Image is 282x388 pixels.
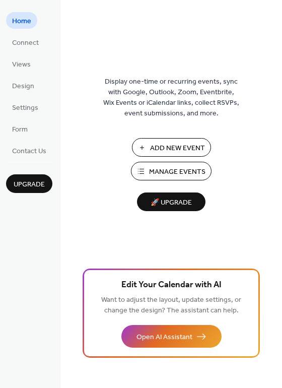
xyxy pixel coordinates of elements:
[12,38,39,48] span: Connect
[101,293,241,317] span: Want to adjust the layout, update settings, or change the design? The assistant can help.
[6,120,34,137] a: Form
[12,81,34,92] span: Design
[12,59,31,70] span: Views
[12,16,31,27] span: Home
[6,12,37,29] a: Home
[150,143,205,154] span: Add New Event
[12,124,28,135] span: Form
[149,167,205,177] span: Manage Events
[6,55,37,72] a: Views
[6,99,44,115] a: Settings
[6,77,40,94] a: Design
[136,332,192,343] span: Open AI Assistant
[131,162,211,180] button: Manage Events
[14,179,45,190] span: Upgrade
[121,278,222,292] span: Edit Your Calendar with AI
[121,325,222,348] button: Open AI Assistant
[12,103,38,113] span: Settings
[143,196,199,210] span: 🚀 Upgrade
[132,138,211,157] button: Add New Event
[137,192,205,211] button: 🚀 Upgrade
[6,34,45,50] a: Connect
[12,146,46,157] span: Contact Us
[103,77,239,119] span: Display one-time or recurring events, sync with Google, Outlook, Zoom, Eventbrite, Wix Events or ...
[6,142,52,159] a: Contact Us
[6,174,52,193] button: Upgrade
